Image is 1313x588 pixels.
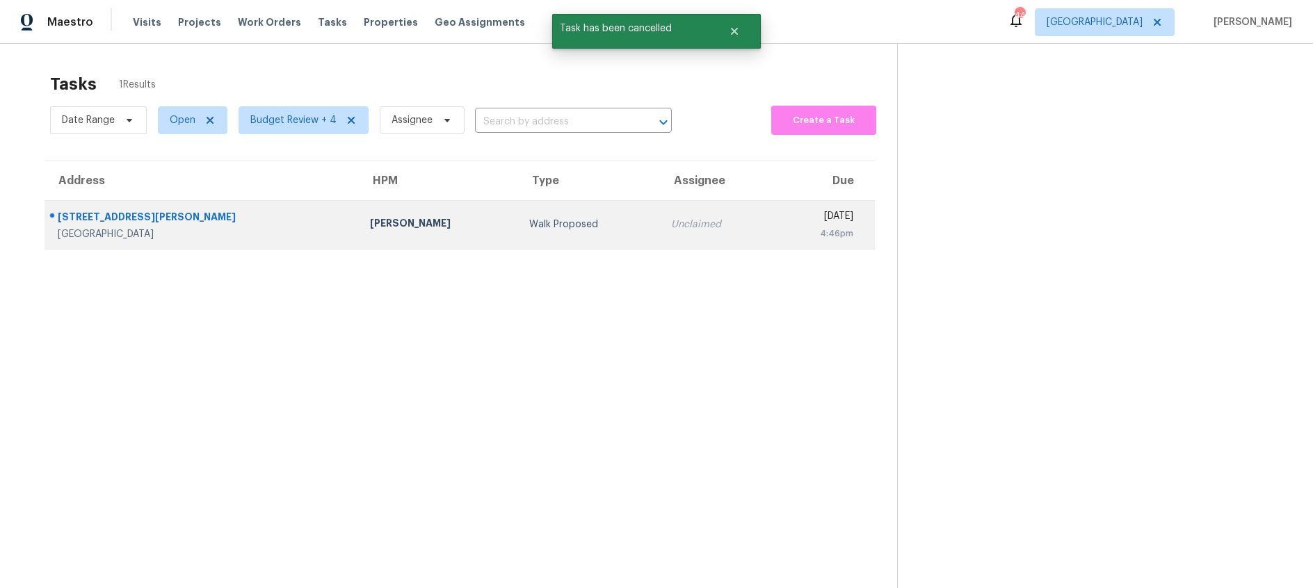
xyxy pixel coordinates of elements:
span: Create a Task [778,113,869,129]
span: [PERSON_NAME] [1208,15,1292,29]
th: HPM [359,161,519,200]
span: Visits [133,15,161,29]
span: 1 Results [119,78,156,92]
button: Open [654,113,673,132]
span: Open [170,113,195,127]
div: [DATE] [783,209,853,227]
div: [GEOGRAPHIC_DATA] [58,227,348,241]
th: Address [45,161,359,200]
div: Walk Proposed [529,218,648,231]
span: Task has been cancelled [552,14,711,43]
span: Maestro [47,15,93,29]
input: Search by address [475,111,633,133]
div: Unclaimed [671,218,761,231]
h2: Tasks [50,77,97,91]
span: Assignee [392,113,433,127]
span: Tasks [318,17,347,27]
th: Type [518,161,659,200]
span: Work Orders [238,15,301,29]
button: Close [711,17,757,45]
span: [GEOGRAPHIC_DATA] [1047,15,1143,29]
span: Projects [178,15,221,29]
span: Geo Assignments [435,15,525,29]
th: Due [772,161,874,200]
th: Assignee [660,161,772,200]
span: Budget Review + 4 [250,113,337,127]
span: Properties [364,15,418,29]
div: 4:46pm [783,227,853,240]
div: [PERSON_NAME] [370,216,508,234]
span: Date Range [62,113,115,127]
div: [STREET_ADDRESS][PERSON_NAME] [58,210,348,227]
button: Create a Task [771,106,876,135]
div: 44 [1015,8,1024,22]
